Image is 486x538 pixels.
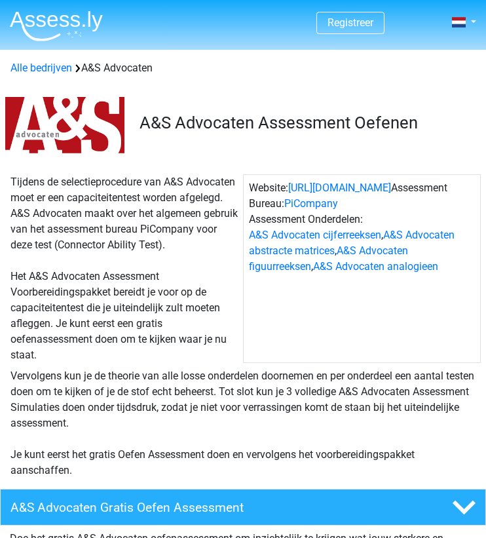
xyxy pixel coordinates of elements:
[327,16,373,29] a: Registreer
[288,182,391,194] a: [URL][DOMAIN_NAME]
[243,174,481,363] div: Website: Assessment Bureau: Assessment Onderdelen: , , ,
[10,489,476,526] a: A&S Advocaten Gratis Oefen Assessment
[10,10,103,41] img: Assessly
[284,197,338,210] a: PiCompany
[140,113,472,133] h3: A&S Advocaten Assessment Oefenen
[5,60,481,76] div: A&S Advocaten
[249,229,381,241] a: A&S Advocaten cijferreeksen
[5,368,481,478] div: Vervolgens kun je de theorie van alle losse onderdelen doornemen en per onderdeel een aantal test...
[313,260,438,273] a: A&S Advocaten analogieen
[5,174,243,363] div: Tijdens de selectieprocedure van A&S Advocaten moet er een capaciteitentest worden afgelegd. A&S ...
[10,62,72,74] a: Alle bedrijven
[10,500,395,515] h4: A&S Advocaten Gratis Oefen Assessment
